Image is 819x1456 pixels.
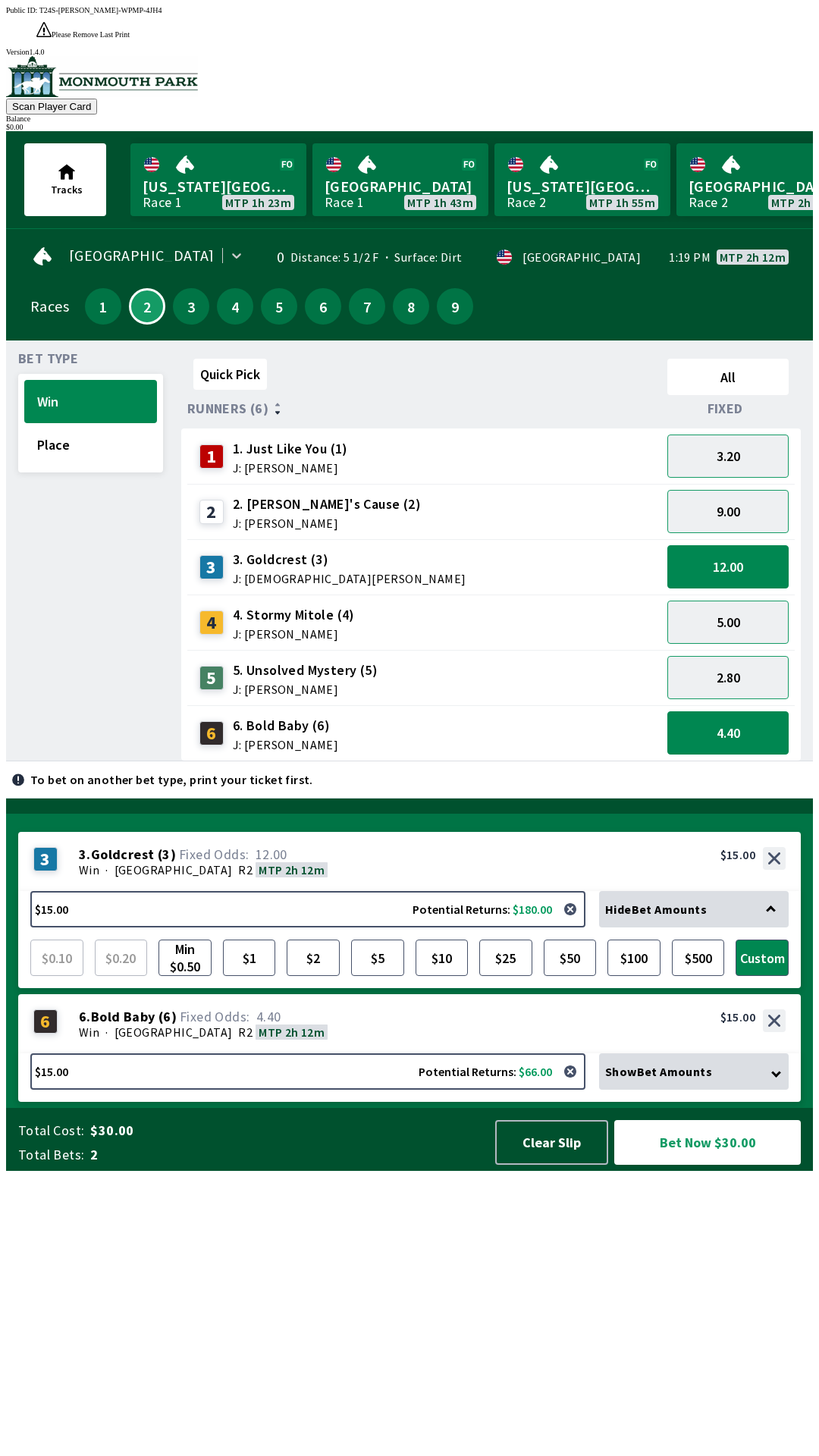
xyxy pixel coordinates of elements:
[548,943,593,972] span: $50
[85,288,121,325] button: 1
[233,605,355,625] span: 4. Stormy Mitole (4)
[233,739,338,751] span: J: [PERSON_NAME]
[30,300,69,312] div: Races
[717,503,740,520] span: 9.00
[39,6,162,14] span: T24S-[PERSON_NAME]-WPMP-4JH4
[667,490,789,533] button: 9.00
[672,940,725,976] button: $500
[33,1009,58,1034] div: 6
[736,940,789,976] button: Custom
[312,143,488,216] a: [GEOGRAPHIC_DATA]Race 1MTP 1h 43m
[225,196,291,209] span: MTP 1h 23m
[713,558,743,576] span: 12.00
[509,1134,595,1151] span: Clear Slip
[18,1122,84,1140] span: Total Cost:
[177,301,206,312] span: 3
[6,99,97,115] button: Scan Player Card
[18,353,78,365] span: Bet Type
[91,847,155,862] span: Goldcrest
[627,1133,788,1152] span: Bet Now $30.00
[353,301,381,312] span: 7
[30,773,313,786] p: To bet on another bet type, print your ticket first.
[495,1120,608,1165] button: Clear Slip
[199,555,224,579] div: 3
[611,943,657,972] span: $100
[6,115,813,123] div: Balance
[221,301,249,312] span: 4
[717,669,740,686] span: 2.80
[199,721,224,745] div: 6
[115,862,233,877] span: [GEOGRAPHIC_DATA]
[265,301,293,312] span: 5
[393,288,429,325] button: 8
[6,56,198,97] img: venue logo
[349,288,385,325] button: 7
[30,891,585,927] button: $15.00Potential Returns: $180.00
[674,369,782,386] span: All
[605,1064,712,1079] span: Show Bet Amounts
[494,143,670,216] a: [US_STATE][GEOGRAPHIC_DATA]Race 2MTP 1h 55m
[259,862,325,877] span: MTP 2h 12m
[416,940,469,976] button: $10
[667,545,789,588] button: 12.00
[187,403,268,415] span: Runners (6)
[676,943,721,972] span: $500
[233,683,378,695] span: J: [PERSON_NAME]
[397,301,425,312] span: 8
[437,288,473,325] button: 9
[89,301,118,312] span: 1
[669,251,711,263] span: 1:19 PM
[233,462,348,474] span: J: [PERSON_NAME]
[605,902,707,917] span: Hide Bet Amounts
[6,123,813,131] div: $ 0.00
[233,439,348,459] span: 1. Just Like You (1)
[69,249,215,262] span: [GEOGRAPHIC_DATA]
[507,196,546,209] div: Race 2
[589,196,655,209] span: MTP 1h 55m
[24,423,157,466] button: Place
[51,183,83,196] span: Tracks
[129,288,165,325] button: 2
[717,447,740,465] span: 3.20
[419,943,465,972] span: $10
[105,1025,108,1040] span: ·
[173,288,209,325] button: 3
[193,359,267,390] button: Quick Pick
[544,940,597,976] button: $50
[355,943,400,972] span: $5
[130,143,306,216] a: [US_STATE][GEOGRAPHIC_DATA]Race 1MTP 1h 23m
[33,847,58,871] div: 3
[233,550,466,570] span: 3. Goldcrest (3)
[261,288,297,325] button: 5
[200,366,260,383] span: Quick Pick
[143,196,182,209] div: Race 1
[614,1120,801,1165] button: Bet Now $30.00
[158,847,176,862] span: ( 3 )
[37,393,144,410] span: Win
[441,301,469,312] span: 9
[24,380,157,423] button: Win
[351,940,404,976] button: $5
[233,628,355,640] span: J: [PERSON_NAME]
[717,613,740,631] span: 5.00
[79,1025,99,1040] span: Win
[233,517,421,529] span: J: [PERSON_NAME]
[233,494,421,514] span: 2. [PERSON_NAME]'s Cause (2)
[522,251,641,263] div: [GEOGRAPHIC_DATA]
[661,401,795,416] div: Fixed
[667,711,789,755] button: 4.40
[79,847,91,862] span: 3 .
[52,30,130,39] span: Please Remove Last Print
[158,940,212,976] button: Min $0.50
[199,500,224,524] div: 2
[199,610,224,635] div: 4
[115,1025,233,1040] span: [GEOGRAPHIC_DATA]
[720,847,755,862] div: $15.00
[309,301,337,312] span: 6
[667,601,789,644] button: 5.00
[233,661,378,680] span: 5. Unsolved Mystery (5)
[6,6,813,14] div: Public ID:
[238,1025,253,1040] span: R2
[720,251,786,263] span: MTP 2h 12m
[290,943,336,972] span: $2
